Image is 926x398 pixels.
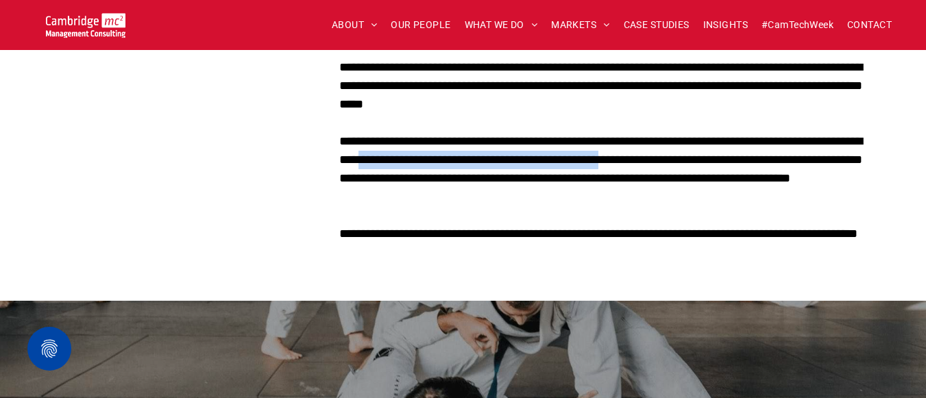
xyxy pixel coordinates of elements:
a: OUR PEOPLE [384,14,457,36]
a: #CamTechWeek [755,14,840,36]
a: WHAT WE DO [458,14,545,36]
a: CONTACT [840,14,899,36]
a: INSIGHTS [696,14,755,36]
a: MARKETS [544,14,616,36]
a: Your Business Transformed | Cambridge Management Consulting [46,15,125,29]
a: CASE STUDIES [617,14,696,36]
img: Cambridge MC Logo [46,13,125,38]
a: ABOUT [325,14,385,36]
